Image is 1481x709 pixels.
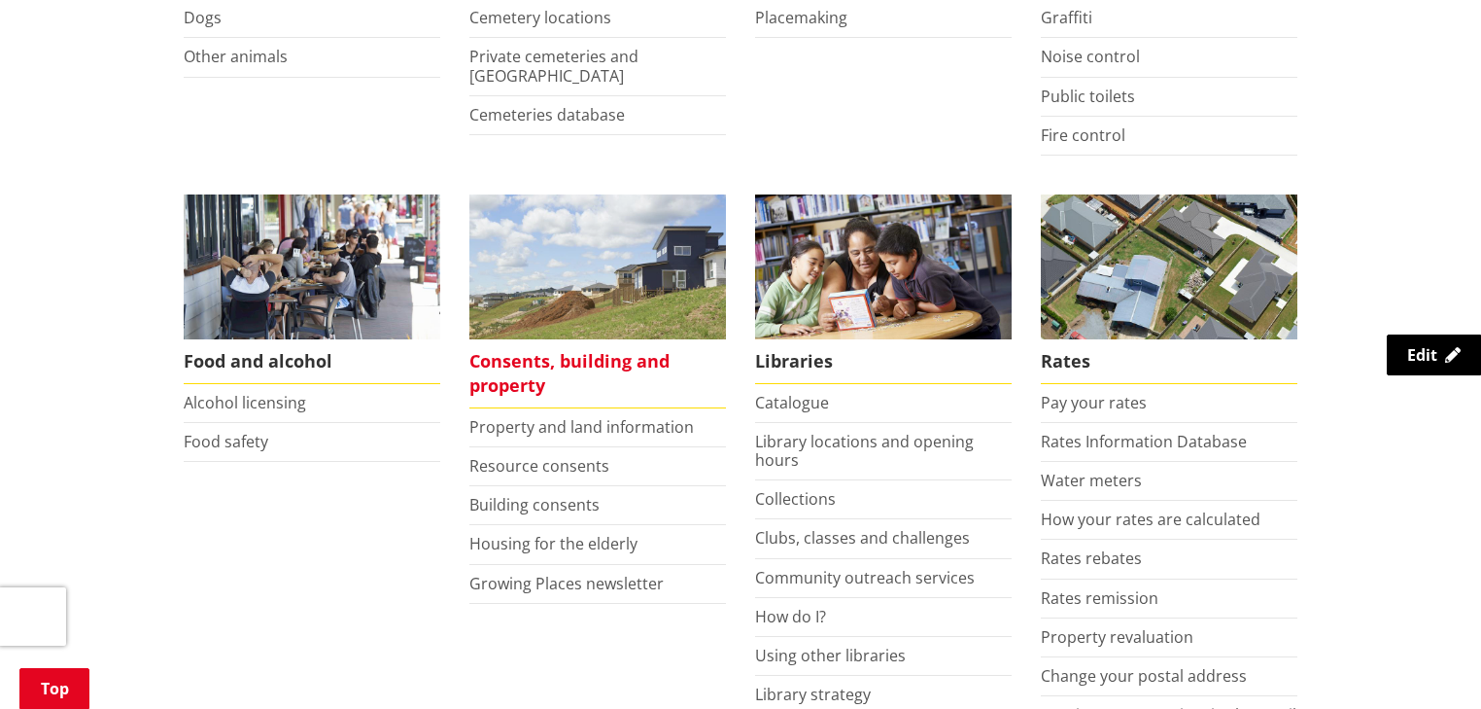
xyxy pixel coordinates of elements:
[469,573,664,594] a: Growing Places newsletter
[1407,344,1437,366] span: Edit
[1041,86,1135,107] a: Public toilets
[1041,509,1260,530] a: How your rates are calculated
[1041,7,1092,28] a: Graffiti
[469,46,638,86] a: Private cemeteries and [GEOGRAPHIC_DATA]
[755,684,871,705] a: Library strategy
[469,416,694,438] a: Property and land information
[755,7,847,28] a: Placemaking
[1041,195,1297,384] a: Pay your rates online Rates
[755,195,1012,339] img: Waikato District Council libraries
[1041,548,1142,569] a: Rates rebates
[755,488,836,510] a: Collections
[1041,587,1158,609] a: Rates remission
[469,339,726,408] span: Consents, building and property
[755,339,1012,384] span: Libraries
[1041,470,1142,491] a: Water meters
[755,606,826,627] a: How do I?
[469,494,600,515] a: Building consents
[1041,124,1125,146] a: Fire control
[184,46,288,67] a: Other animals
[469,104,625,125] a: Cemeteries database
[755,645,906,666] a: Using other libraries
[1387,335,1481,375] a: Edit
[755,527,970,549] a: Clubs, classes and challenges
[184,431,268,452] a: Food safety
[755,392,829,413] a: Catalogue
[469,455,609,477] a: Resource consents
[469,533,637,554] a: Housing for the elderly
[1041,431,1247,452] a: Rates Information Database
[1041,339,1297,384] span: Rates
[469,195,726,339] img: Land and property thumbnail
[1041,46,1140,67] a: Noise control
[184,195,440,339] img: Food and Alcohol in the Waikato
[184,392,306,413] a: Alcohol licensing
[1041,665,1247,687] a: Change your postal address
[19,668,89,709] a: Top
[755,567,975,588] a: Community outreach services
[469,7,611,28] a: Cemetery locations
[755,195,1012,384] a: Library membership is free to everyone who lives in the Waikato district. Libraries
[184,195,440,384] a: Food and Alcohol in the Waikato Food and alcohol
[184,339,440,384] span: Food and alcohol
[1041,392,1147,413] a: Pay your rates
[755,431,974,471] a: Library locations and opening hours
[469,195,726,408] a: New Pokeno housing development Consents, building and property
[184,7,222,28] a: Dogs
[1392,627,1462,697] iframe: Messenger Launcher
[1041,195,1297,339] img: Rates-thumbnail
[1041,626,1193,648] a: Property revaluation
